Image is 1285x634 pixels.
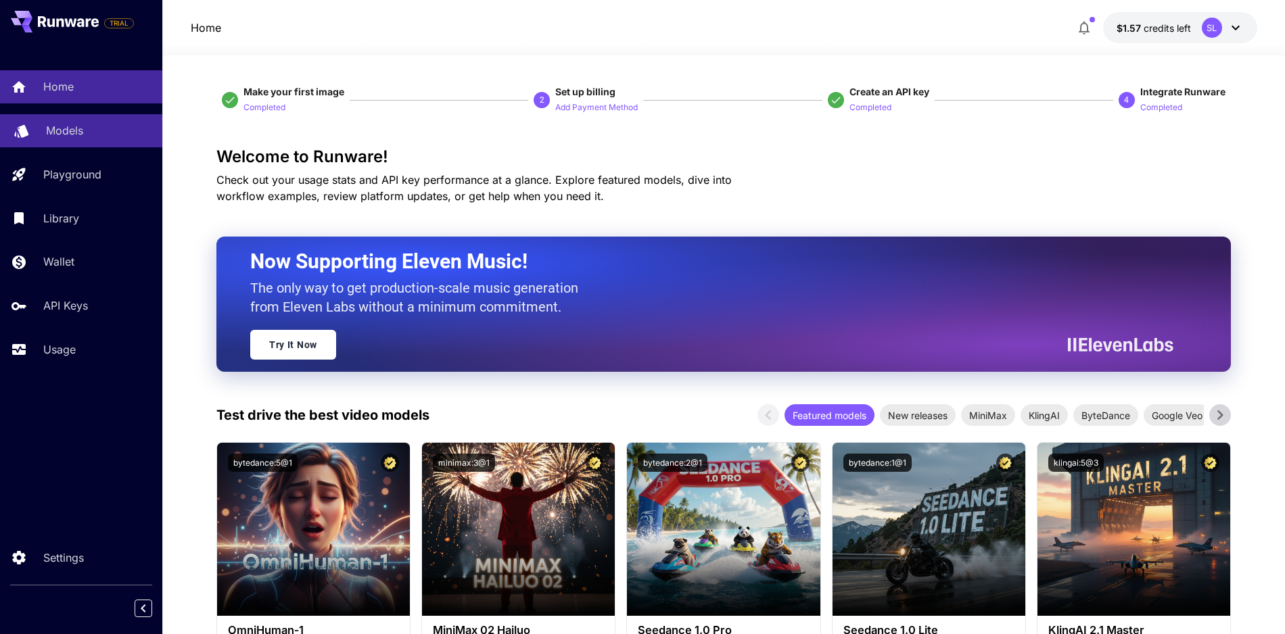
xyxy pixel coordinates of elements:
p: Wallet [43,253,74,270]
div: $1.569 [1117,21,1191,35]
img: alt [1037,443,1230,616]
button: Add Payment Method [555,99,638,115]
button: Certified Model – Vetted for best performance and includes a commercial license. [791,454,810,472]
div: Google Veo [1144,404,1211,426]
span: ByteDance [1073,408,1138,422]
span: Integrate Runware [1140,86,1225,97]
span: Create an API key [849,86,929,97]
span: Add your payment card to enable full platform functionality. [104,15,134,31]
button: minimax:3@1 [433,454,495,472]
p: Library [43,210,79,226]
img: alt [217,443,410,616]
p: Settings [43,550,84,566]
p: Completed [1140,101,1182,114]
p: Home [43,78,74,95]
button: Certified Model – Vetted for best performance and includes a commercial license. [1201,454,1219,472]
div: New releases [880,404,956,426]
p: Playground [43,166,101,182]
span: Google Veo [1144,408,1211,422]
button: Completed [849,99,891,115]
img: alt [833,443,1025,616]
button: bytedance:1@1 [843,454,912,472]
p: Test drive the best video models [216,405,429,425]
p: Models [46,122,83,139]
nav: breadcrumb [191,20,221,36]
img: alt [627,443,820,616]
div: MiniMax [961,404,1015,426]
p: API Keys [43,297,88,314]
p: 4 [1124,94,1129,106]
h3: Welcome to Runware! [216,147,1231,166]
h2: Now Supporting Eleven Music! [250,249,1163,274]
p: 2 [540,94,544,106]
span: Set up billing [555,86,615,97]
p: Add Payment Method [555,101,638,114]
button: bytedance:2@1 [638,454,707,472]
div: ByteDance [1073,404,1138,426]
p: The only way to get production-scale music generation from Eleven Labs without a minimum commitment. [250,278,588,316]
p: Usage [43,341,76,358]
div: SL [1202,18,1222,38]
span: MiniMax [961,408,1015,422]
div: KlingAI [1021,404,1068,426]
span: New releases [880,408,956,422]
span: Featured models [785,408,874,422]
span: Check out your usage stats and API key performance at a glance. Explore featured models, dive int... [216,173,732,203]
button: $1.569SL [1103,12,1257,43]
span: credits left [1144,22,1191,34]
span: $1.57 [1117,22,1144,34]
button: Certified Model – Vetted for best performance and includes a commercial license. [381,454,399,472]
div: Collapse sidebar [145,596,162,620]
a: Try It Now [250,330,336,360]
span: Make your first image [243,86,344,97]
a: Home [191,20,221,36]
div: Featured models [785,404,874,426]
span: TRIAL [105,18,133,28]
button: Completed [243,99,285,115]
p: Completed [243,101,285,114]
span: KlingAI [1021,408,1068,422]
button: klingai:5@3 [1048,454,1104,472]
img: alt [422,443,615,616]
button: bytedance:5@1 [228,454,298,472]
button: Collapse sidebar [135,600,152,617]
p: Completed [849,101,891,114]
button: Certified Model – Vetted for best performance and includes a commercial license. [586,454,604,472]
button: Completed [1140,99,1182,115]
button: Certified Model – Vetted for best performance and includes a commercial license. [996,454,1014,472]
